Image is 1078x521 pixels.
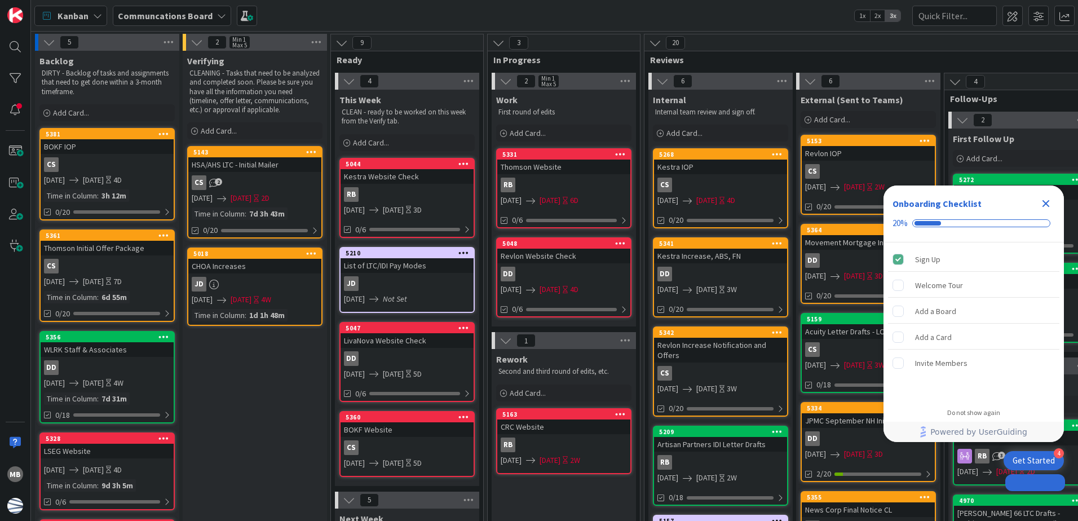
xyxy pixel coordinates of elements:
div: DD [341,351,474,366]
div: Min 1 [541,76,555,81]
div: Onboarding Checklist [893,197,982,210]
span: [DATE] [540,454,560,466]
span: 5 [60,36,79,49]
span: : [97,189,99,202]
span: 2 [207,36,227,49]
div: HSA/AHS LTC - Initial Mailer [188,157,321,172]
span: [DATE] [657,383,678,395]
div: LivaNova Website Check [341,333,474,348]
span: [DATE] [44,174,65,186]
span: [DATE] [657,195,678,206]
div: 5163 [497,409,630,420]
div: 5360 [346,413,474,421]
div: 4D [570,284,578,295]
div: 7D [113,276,122,288]
span: Backlog [39,55,74,67]
span: 1x [855,10,870,21]
div: 5048 [497,239,630,249]
div: Min 1 [232,37,246,42]
div: 5153 [802,136,935,146]
span: [DATE] [231,294,251,306]
div: 5381 [46,130,174,138]
span: 3 [998,452,1005,459]
div: CS [802,164,935,179]
span: : [245,309,246,321]
div: 5209 [654,427,787,437]
span: [DATE] [844,359,865,371]
div: Add a Card is incomplete. [888,325,1059,350]
div: Welcome Tour is incomplete. [888,273,1059,298]
div: 5143 [193,148,321,156]
span: [DATE] [83,464,104,476]
div: Time in Column [44,291,97,303]
div: RB [501,438,515,452]
div: 4D [727,195,735,206]
span: Verifying [187,55,224,67]
span: Add Card... [353,138,389,148]
div: DD [44,360,59,375]
div: 5328 [41,434,174,444]
span: [DATE] [844,270,865,282]
div: 5328LSEG Website [41,434,174,458]
div: 5044Kestra Website Check [341,159,474,184]
span: [DATE] [996,466,1017,478]
span: [DATE] [844,448,865,460]
a: Powered by UserGuiding [889,422,1058,442]
div: 5153Revlon IOP [802,136,935,161]
span: 0/18 [816,379,831,391]
div: 5361 [41,231,174,241]
div: DD [501,267,515,281]
span: [DATE] [696,383,717,395]
div: CS [805,342,820,357]
div: Thomson Website [497,160,630,174]
div: Checklist Container [883,186,1064,442]
div: Welcome Tour [915,279,963,292]
div: Footer [883,422,1064,442]
input: Quick Filter... [912,6,997,26]
div: 5361 [46,232,174,240]
div: 5342 [659,329,787,337]
div: 5331 [502,151,630,158]
div: BOKF Website [341,422,474,437]
div: 5268Kestra IOP [654,149,787,174]
span: External (Sent to Teams) [801,94,903,105]
div: 5163 [502,410,630,418]
div: 5364 [807,226,935,234]
div: 5360 [341,412,474,422]
b: Communcations Board [118,10,213,21]
div: RB [975,449,989,463]
div: 3D [874,448,883,460]
div: Checklist items [883,242,1064,401]
div: 5328 [46,435,174,443]
span: [DATE] [192,192,213,204]
p: CLEAN - ready to be worked on this week from the Verify tab. [342,108,472,126]
div: 5356WLRK Staff & Associates [41,332,174,357]
div: 2W [570,454,580,466]
span: 2 [973,113,992,127]
div: 3D [413,204,422,216]
span: [DATE] [844,181,865,193]
span: Add Card... [666,128,703,138]
div: 5331 [497,149,630,160]
span: Kanban [58,9,89,23]
div: Sign Up [915,253,940,266]
div: CS [657,366,672,381]
div: 5163CRC Website [497,409,630,434]
div: 5143 [188,147,321,157]
div: Artisan Partners IDI Letter Drafts [654,437,787,452]
div: 4D [113,464,122,476]
span: [DATE] [83,377,104,389]
div: JPMC September NH Initial Offer [802,413,935,428]
div: Time in Column [44,189,97,202]
div: CS [344,440,359,455]
div: 5331Thomson Website [497,149,630,174]
div: 2W [874,181,885,193]
div: 7d 31m [99,392,130,405]
span: [DATE] [957,466,978,478]
div: CS [192,175,206,190]
span: [DATE] [231,192,251,204]
span: [DATE] [83,174,104,186]
span: : [97,291,99,303]
div: 5159 [802,314,935,324]
span: [DATE] [344,293,365,305]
